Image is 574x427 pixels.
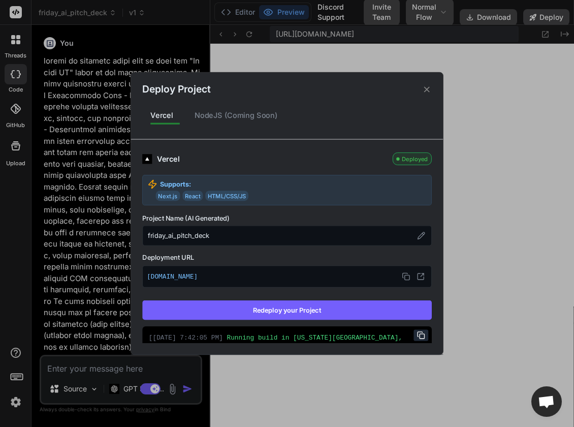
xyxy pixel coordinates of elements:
[414,270,427,283] button: Open in new tab
[157,154,388,165] div: Vercel
[142,105,181,126] div: Vercel
[531,386,562,417] div: Open chat
[182,191,203,201] span: React
[149,334,223,342] span: [ [DATE] 7:42:05 PM ]
[205,191,248,201] span: HTML/CSS/JS
[156,191,180,201] span: Next.js
[149,333,425,352] div: Running build in [US_STATE][GEOGRAPHIC_DATA], [GEOGRAPHIC_DATA] (East) – iad1
[414,330,429,341] button: Copy URL
[160,179,192,189] strong: Supports:
[142,226,432,246] div: friday_ai_pitch_deck
[142,154,152,164] img: logo
[186,105,286,126] div: NodeJS (Coming Soon)
[142,82,210,97] h2: Deploy Project
[142,253,432,262] label: Deployment URL
[393,152,432,165] div: Deployed
[147,270,427,283] p: [DOMAIN_NAME]
[400,270,413,283] button: Copy URL
[416,230,427,241] button: Edit project name
[142,300,432,320] button: Redeploy your Project
[142,213,432,223] label: Project Name (AI Generated)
